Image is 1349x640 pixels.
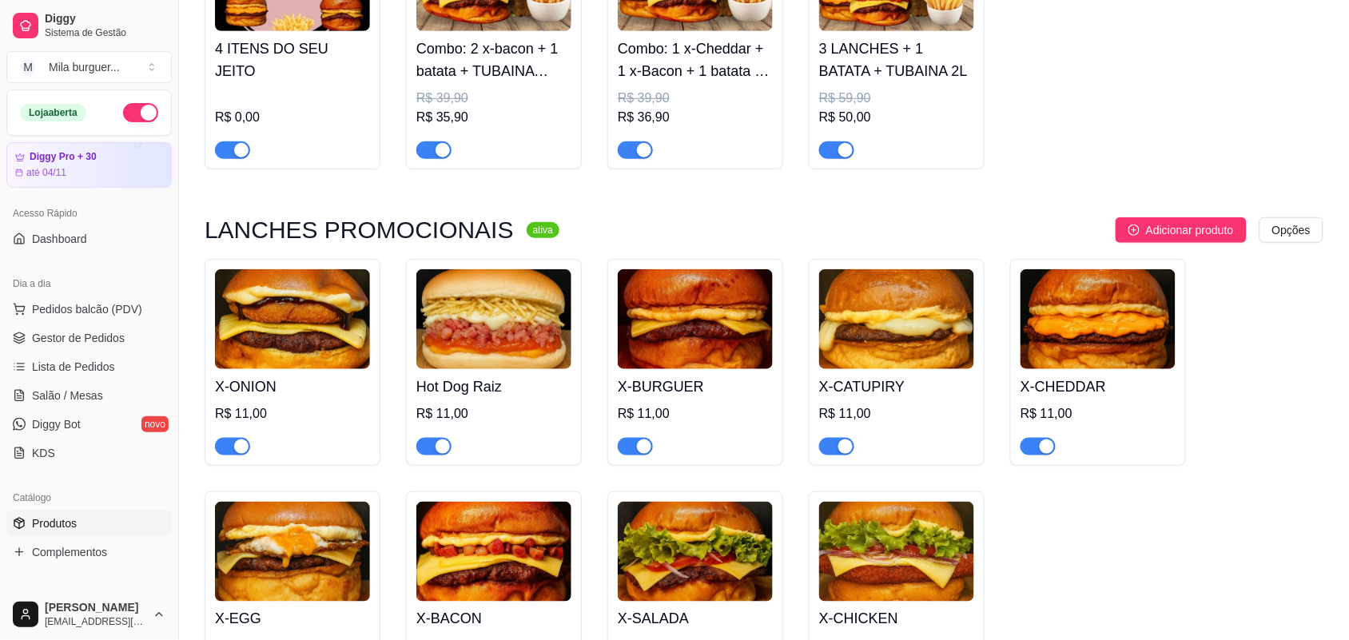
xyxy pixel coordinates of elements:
div: R$ 0,00 [215,108,370,127]
a: Lista de Pedidos [6,354,172,380]
span: Dashboard [32,231,87,247]
div: Acesso Rápido [6,201,172,226]
div: Catálogo [6,485,172,511]
img: product-image [618,269,773,369]
span: Sistema de Gestão [45,26,165,39]
div: R$ 35,90 [416,108,571,127]
div: R$ 11,00 [1021,404,1176,423]
div: R$ 11,00 [215,404,370,423]
div: Mila burguer ... [49,59,120,75]
span: Adicionar produto [1146,221,1234,239]
h4: 3 LANCHES + 1 BATATA + TUBAINA 2L [819,38,974,82]
div: R$ 59,90 [819,89,974,108]
span: Pedidos balcão (PDV) [32,301,142,317]
a: KDS [6,440,172,466]
article: Diggy Pro + 30 [30,151,97,163]
img: product-image [819,502,974,602]
sup: ativa [527,222,559,238]
img: product-image [819,269,974,369]
div: Dia a dia [6,271,172,296]
span: plus-circle [1128,225,1140,236]
a: Dashboard [6,226,172,252]
a: Salão / Mesas [6,383,172,408]
div: R$ 39,90 [416,89,571,108]
a: Gestor de Pedidos [6,325,172,351]
img: product-image [215,502,370,602]
span: [PERSON_NAME] [45,601,146,615]
div: R$ 11,00 [416,404,571,423]
button: Adicionar produto [1116,217,1247,243]
div: R$ 11,00 [618,404,773,423]
h4: X-CHICKEN [819,608,974,630]
h4: X-CHEDDAR [1021,376,1176,398]
button: Select a team [6,51,172,83]
img: product-image [1021,269,1176,369]
h4: X-SALADA [618,608,773,630]
span: Produtos [32,515,77,531]
a: Diggy Pro + 30até 04/11 [6,142,172,188]
div: R$ 36,90 [618,108,773,127]
div: R$ 11,00 [819,404,974,423]
h4: 4 ITENS DO SEU JEITO [215,38,370,82]
article: até 04/11 [26,166,66,179]
div: R$ 39,90 [618,89,773,108]
span: Diggy Bot [32,416,81,432]
span: Lista de Pedidos [32,359,115,375]
h4: Combo: 2 x-bacon + 1 batata + TUBAINA 600ml [416,38,571,82]
button: Alterar Status [123,103,158,122]
a: Diggy Botnovo [6,411,172,437]
span: Gestor de Pedidos [32,330,125,346]
img: product-image [416,269,571,369]
h4: X-EGG [215,608,370,630]
button: Pedidos balcão (PDV) [6,296,172,322]
div: Loja aberta [20,104,86,121]
a: Produtos [6,511,172,536]
h4: X-CATUPIRY [819,376,974,398]
span: Diggy [45,12,165,26]
button: Opções [1259,217,1323,243]
span: [EMAIL_ADDRESS][DOMAIN_NAME] [45,615,146,628]
h3: LANCHES PROMOCIONAIS [205,221,514,240]
span: Opções [1272,221,1311,239]
img: product-image [618,502,773,602]
span: Complementos [32,544,107,560]
span: KDS [32,445,55,461]
img: product-image [416,502,571,602]
h4: Combo: 1 x-Cheddar + 1 x-Bacon + 1 batata + TUBAINA 600ml [618,38,773,82]
h4: X-BACON [416,608,571,630]
span: M [20,59,36,75]
div: R$ 50,00 [819,108,974,127]
a: DiggySistema de Gestão [6,6,172,45]
h4: Hot Dog Raiz [416,376,571,398]
h4: X-BURGUER [618,376,773,398]
img: product-image [215,269,370,369]
button: [PERSON_NAME][EMAIL_ADDRESS][DOMAIN_NAME] [6,595,172,634]
a: Complementos [6,539,172,565]
h4: X-ONION [215,376,370,398]
span: Salão / Mesas [32,388,103,403]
